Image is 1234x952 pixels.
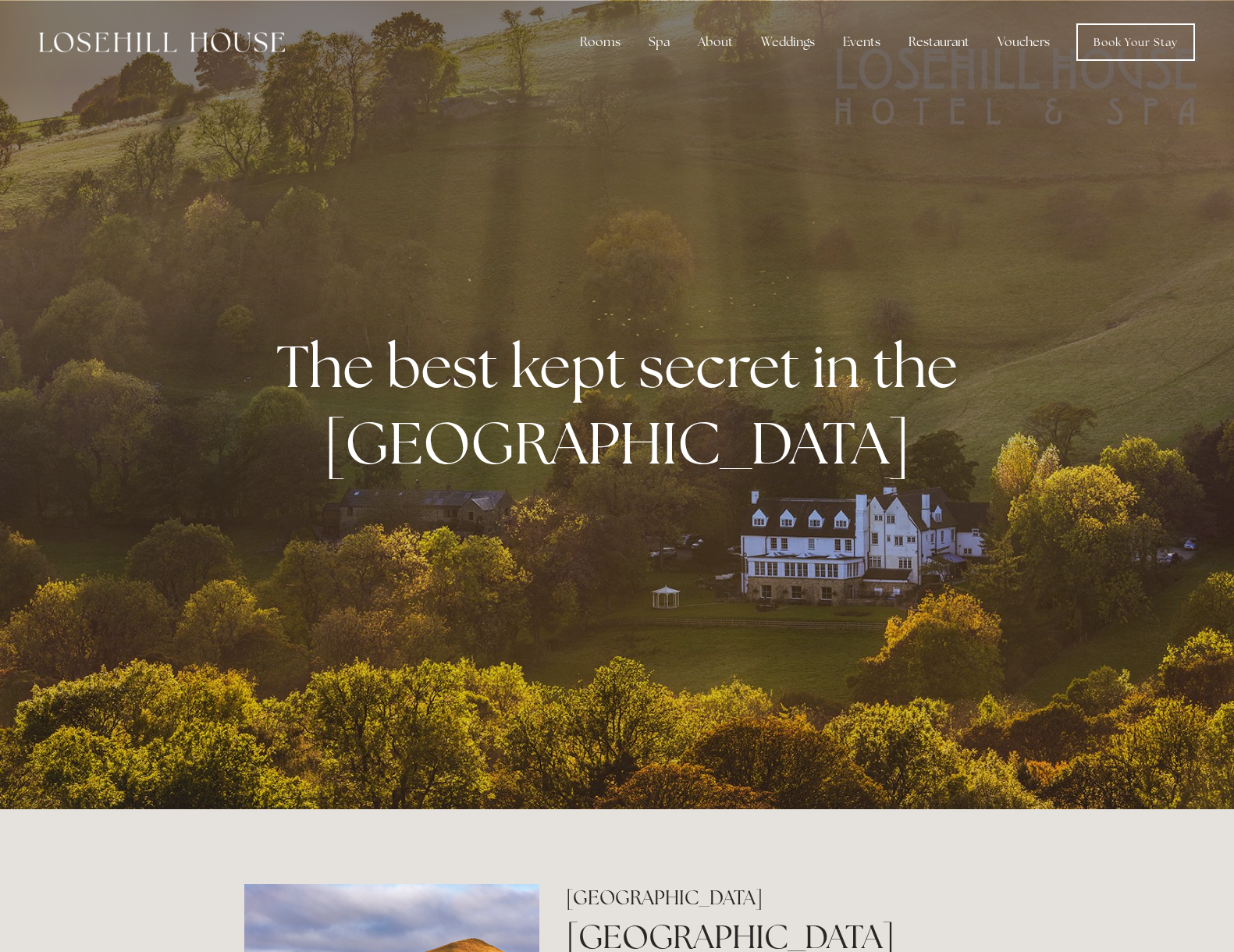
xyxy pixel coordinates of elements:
div: About [685,27,745,58]
img: Losehill House [39,32,285,52]
h2: [GEOGRAPHIC_DATA] [566,884,990,911]
div: Spa [636,27,682,58]
div: Rooms [567,27,633,58]
strong: The best kept secret in the [GEOGRAPHIC_DATA] [276,328,970,481]
div: Events [830,27,893,58]
a: Book Your Stay [1076,23,1195,61]
div: Weddings [749,27,827,58]
a: Vouchers [985,27,1062,58]
div: Restaurant [896,27,982,58]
